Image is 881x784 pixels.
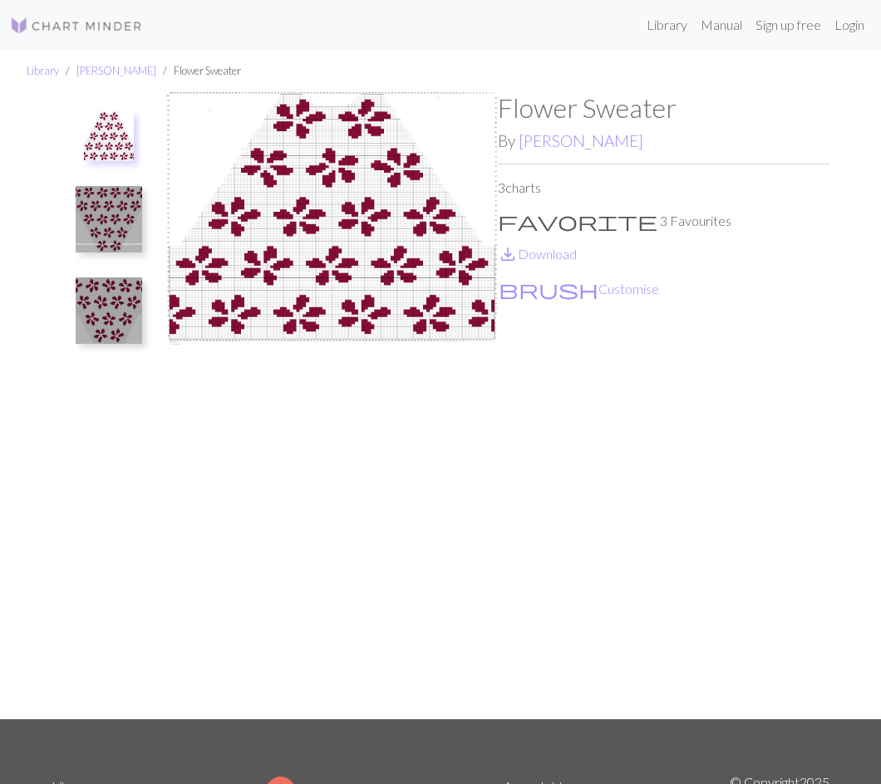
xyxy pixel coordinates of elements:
a: Library [27,64,59,77]
img: Flower Sleeve [76,277,142,344]
img: Logo [10,16,143,36]
a: Sign up free [749,8,828,42]
h2: By [498,131,829,150]
i: Favourite [498,211,657,231]
img: Flower Sweater [166,92,498,719]
li: Flower Sweater [156,63,241,79]
img: Flower Sweater [84,111,134,161]
p: 3 Favourites [498,211,829,231]
p: 3 charts [498,178,829,198]
a: [PERSON_NAME] [76,64,156,77]
a: Login [828,8,871,42]
a: Library [640,8,694,42]
a: DownloadDownload [498,246,577,262]
img: Flower Sweater Back [76,186,142,252]
a: Manual [694,8,749,42]
span: save_alt [498,243,518,266]
i: Download [498,244,518,264]
button: CustomiseCustomise [498,278,660,300]
span: favorite [498,209,657,233]
a: [PERSON_NAME] [519,131,643,150]
i: Customise [499,279,598,299]
h1: Flower Sweater [498,92,829,124]
span: brush [499,277,598,301]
